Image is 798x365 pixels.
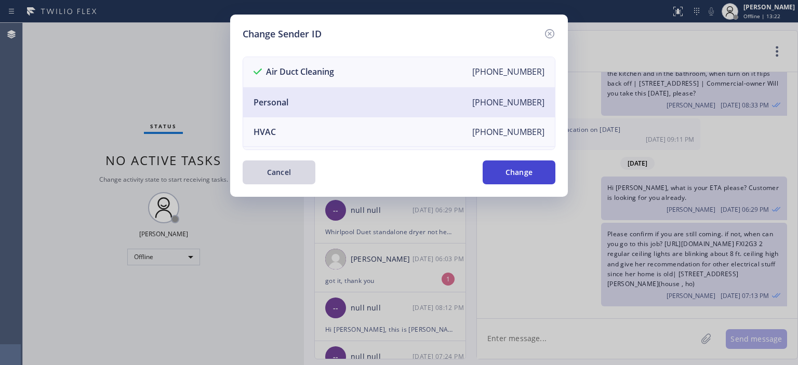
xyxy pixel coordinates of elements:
[254,66,334,78] div: Air Duct Cleaning
[483,160,555,184] button: Change
[472,126,544,138] div: [PHONE_NUMBER]
[243,27,322,41] h5: Change Sender ID
[472,97,544,108] div: [PHONE_NUMBER]
[243,160,315,184] button: Cancel
[472,66,544,78] div: [PHONE_NUMBER]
